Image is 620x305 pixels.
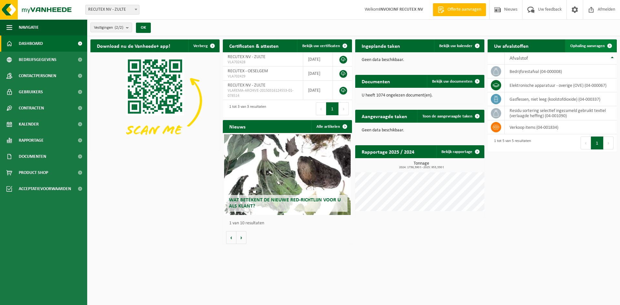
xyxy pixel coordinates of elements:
span: Bedrijfsgegevens [19,52,57,68]
span: Vestigingen [94,23,123,33]
a: Offerte aanvragen [433,3,486,16]
h2: Uw afvalstoffen [488,39,535,52]
button: Verberg [188,39,219,52]
span: Bekijk uw certificaten [302,44,340,48]
span: Offerte aanvragen [446,6,483,13]
span: Gebruikers [19,84,43,100]
button: Volgende [236,231,246,244]
span: RECUTEX NV - ZULTE [86,5,139,14]
span: RECUTEX NV - ZULTE [85,5,139,15]
span: Rapportage [19,132,44,148]
td: bedrijfsrestafval (04-000008) [505,65,617,78]
td: gasflessen, niet leeg (koolstofdioxide) (04-000337) [505,92,617,106]
td: residu sortering selectief ingezameld gebruikt textiel (verlaagde heffing) (04-001090) [505,106,617,120]
a: Bekijk uw kalender [434,39,484,52]
span: VLA702428 [228,60,298,65]
button: Vorige [226,231,236,244]
count: (2/2) [115,25,123,30]
button: Previous [581,137,591,149]
a: Bekijk rapportage [436,145,484,158]
a: Ophaling aanvragen [565,39,616,52]
a: Wat betekent de nieuwe RED-richtlijn voor u als klant? [224,134,351,215]
button: OK [136,23,151,33]
span: Navigatie [19,19,39,36]
span: Product Shop [19,165,48,181]
span: Toon de aangevraagde taken [422,114,472,118]
h2: Documenten [355,75,397,87]
span: RECUTEX - OESELGEM [228,69,268,74]
button: Next [604,137,614,149]
td: verkoop items (04-001834) [505,120,617,134]
h2: Ingeplande taken [355,39,407,52]
h2: Nieuws [223,120,252,133]
span: Documenten [19,148,46,165]
span: VLAREMA-ARCHIVE-20150316124553-01-078514 [228,88,298,98]
img: Download de VHEPlus App [90,52,220,149]
span: Afvalstof [510,56,528,61]
p: Geen data beschikbaar. [362,58,478,62]
span: RECUTEX NV - ZULTE [228,55,265,59]
h2: Certificaten & attesten [223,39,285,52]
td: [DATE] [303,66,333,81]
a: Bekijk uw certificaten [297,39,351,52]
p: Geen data beschikbaar. [362,128,478,133]
span: 2024: 1739,390 t - 2025: 953,330 t [358,166,484,169]
button: 1 [326,102,339,115]
span: VLA702429 [228,74,298,79]
td: [DATE] [303,52,333,66]
span: Bekijk uw documenten [432,79,472,84]
p: 1 van 10 resultaten [229,221,349,226]
button: Next [339,102,349,115]
h2: Aangevraagde taken [355,110,414,122]
span: Dashboard [19,36,43,52]
span: RECUTEX NV - ZULTE [228,83,265,88]
span: Contactpersonen [19,68,56,84]
span: Verberg [193,44,208,48]
td: [DATE] [303,81,333,100]
strong: INVOICINF RECUTEX NV [379,7,423,12]
div: 1 tot 5 van 5 resultaten [491,136,531,150]
button: Previous [316,102,326,115]
span: Wat betekent de nieuwe RED-richtlijn voor u als klant? [229,198,341,209]
span: Acceptatievoorwaarden [19,181,71,197]
button: Vestigingen(2/2) [90,23,132,32]
h3: Tonnage [358,161,484,169]
td: elektronische apparatuur - overige (OVE) (04-000067) [505,78,617,92]
a: Toon de aangevraagde taken [417,110,484,123]
span: Ophaling aanvragen [570,44,605,48]
div: 1 tot 3 van 3 resultaten [226,102,266,116]
button: 1 [591,137,604,149]
h2: Rapportage 2025 / 2024 [355,145,421,158]
span: Bekijk uw kalender [439,44,472,48]
span: Contracten [19,100,44,116]
span: Kalender [19,116,39,132]
a: Bekijk uw documenten [427,75,484,88]
a: Alle artikelen [311,120,351,133]
h2: Download nu de Vanheede+ app! [90,39,177,52]
p: U heeft 1074 ongelezen document(en). [362,93,478,98]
